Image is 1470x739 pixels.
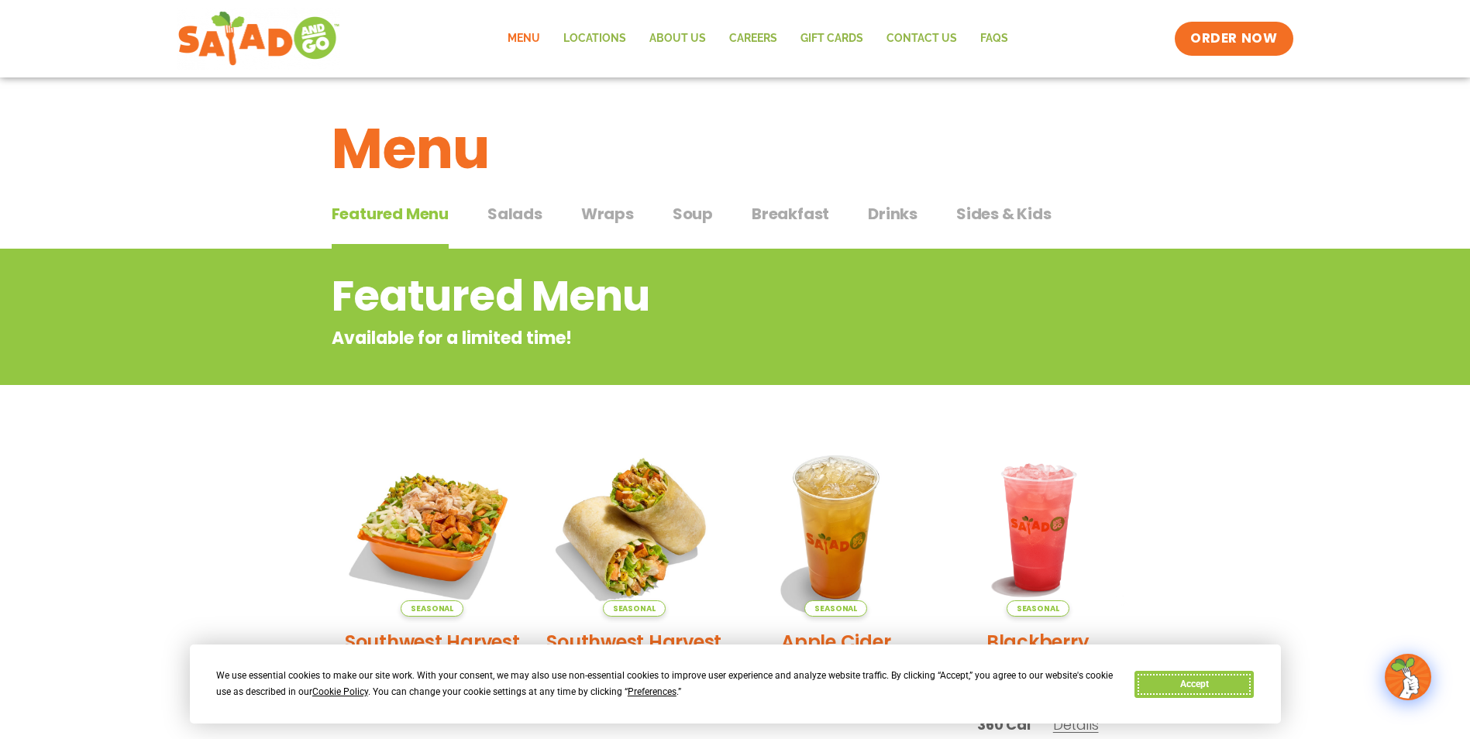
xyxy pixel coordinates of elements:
[545,438,724,617] img: Product photo for Southwest Harvest Wrap
[747,628,926,682] h2: Apple Cider Lemonade
[977,714,1031,735] span: 360 Cal
[332,325,1014,351] p: Available for a limited time!
[752,202,829,225] span: Breakfast
[673,202,713,225] span: Soup
[1175,22,1293,56] a: ORDER NOW
[638,21,718,57] a: About Us
[1007,600,1069,617] span: Seasonal
[190,644,1281,724] div: Cookie Consent Prompt
[496,21,552,57] a: Menu
[603,600,666,617] span: Seasonal
[496,21,1020,57] nav: Menu
[343,438,522,617] img: Product photo for Southwest Harvest Salad
[948,438,1127,617] img: Product photo for Blackberry Bramble Lemonade
[718,21,789,57] a: Careers
[1386,655,1430,699] img: wpChatIcon
[1134,671,1254,698] button: Accept
[312,686,368,697] span: Cookie Policy
[401,600,463,617] span: Seasonal
[581,202,634,225] span: Wraps
[332,197,1139,249] div: Tabbed content
[948,628,1127,710] h2: Blackberry [PERSON_NAME] Lemonade
[1053,715,1099,734] span: Details
[1190,29,1277,48] span: ORDER NOW
[343,628,522,682] h2: Southwest Harvest Salad
[875,21,969,57] a: Contact Us
[868,202,917,225] span: Drinks
[552,21,638,57] a: Locations
[332,107,1139,191] h1: Menu
[789,21,875,57] a: GIFT CARDS
[747,438,926,617] img: Product photo for Apple Cider Lemonade
[804,600,867,617] span: Seasonal
[956,202,1052,225] span: Sides & Kids
[969,21,1020,57] a: FAQs
[545,628,724,682] h2: Southwest Harvest Wrap
[216,668,1116,700] div: We use essential cookies to make our site work. With your consent, we may also use non-essential ...
[332,265,1014,328] h2: Featured Menu
[332,202,449,225] span: Featured Menu
[487,202,542,225] span: Salads
[177,8,341,70] img: new-SAG-logo-768×292
[628,686,676,697] span: Preferences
